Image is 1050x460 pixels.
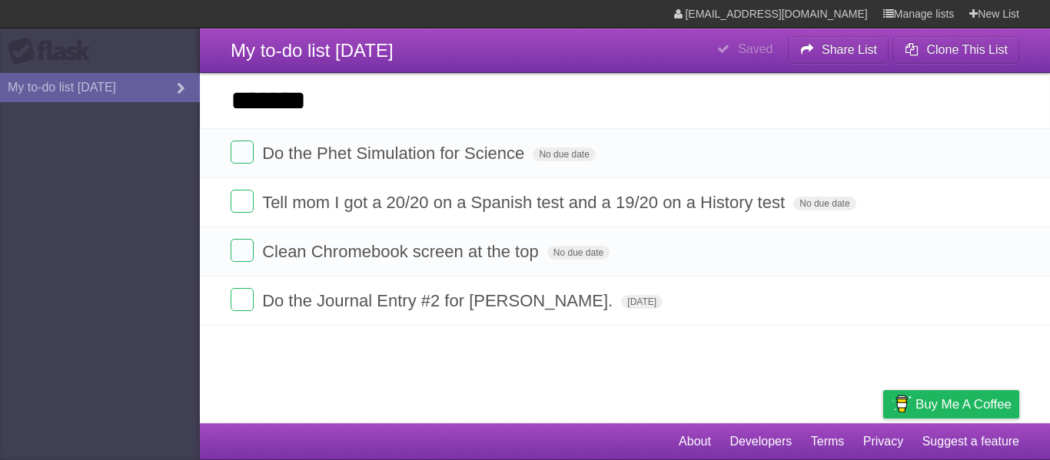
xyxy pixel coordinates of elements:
[262,193,789,212] span: Tell mom I got a 20/20 on a Spanish test and a 19/20 on a History test
[231,40,394,61] span: My to-do list [DATE]
[262,144,528,163] span: Do the Phet Simulation for Science
[883,390,1019,419] a: Buy me a coffee
[788,36,889,64] button: Share List
[738,42,773,55] b: Saved
[922,427,1019,456] a: Suggest a feature
[231,141,254,164] label: Done
[231,239,254,262] label: Done
[533,147,595,161] span: No due date
[822,43,877,56] b: Share List
[547,246,610,260] span: No due date
[8,38,100,65] div: Flask
[729,427,792,456] a: Developers
[915,391,1012,418] span: Buy me a coffee
[892,36,1019,64] button: Clone This List
[621,295,663,309] span: [DATE]
[811,427,845,456] a: Terms
[891,391,912,417] img: Buy me a coffee
[262,242,543,261] span: Clean Chromebook screen at the top
[262,291,616,310] span: Do the Journal Entry #2 for [PERSON_NAME].
[863,427,903,456] a: Privacy
[679,427,711,456] a: About
[231,190,254,213] label: Done
[793,197,856,210] span: No due date
[926,43,1008,56] b: Clone This List
[231,288,254,311] label: Done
